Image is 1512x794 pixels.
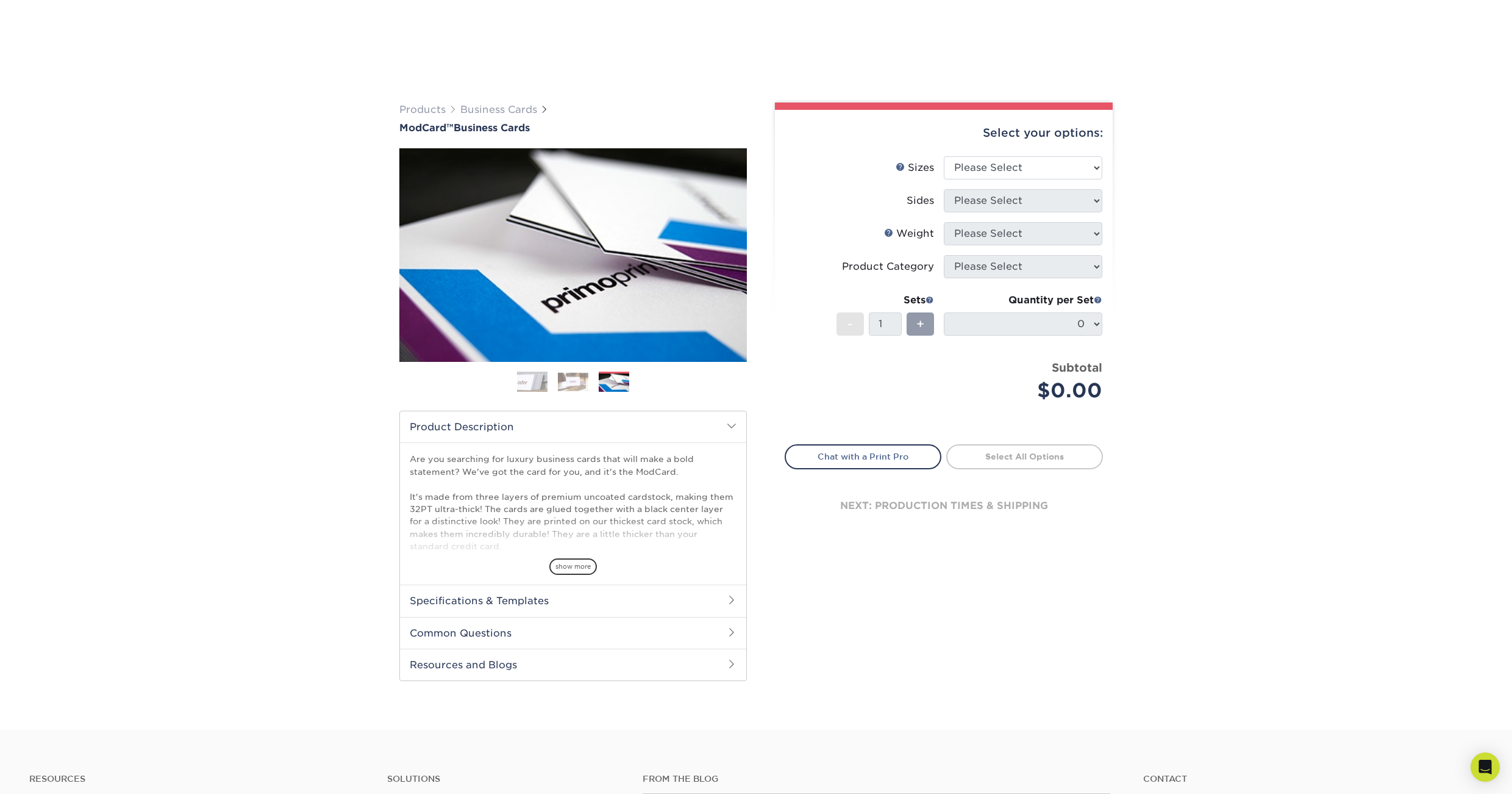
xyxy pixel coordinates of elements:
[842,259,934,274] div: Product Category
[400,585,746,616] h2: Specifications & Templates
[884,226,934,241] div: Weight
[916,315,924,333] span: +
[399,122,747,134] a: ModCard™Business Cards
[953,376,1102,405] div: $0.00
[847,315,853,333] span: -
[400,617,746,649] h2: Common Questions
[410,453,736,702] p: Are you searching for luxury business cards that will make a bold statement? We've got the card f...
[399,122,454,134] span: ModCard™
[1471,752,1500,782] div: Open Intercom Messenger
[400,411,746,442] h2: Product Description
[785,444,941,469] a: Chat with a Print Pro
[1052,361,1102,374] strong: Subtotal
[643,774,1110,784] h4: From the Blog
[1143,774,1483,784] a: Contact
[400,649,746,680] h2: Resources and Blogs
[896,161,934,175] div: Sizes
[599,372,629,394] img: Business Cards 03
[836,293,934,308] div: Sets
[399,104,446,115] a: Products
[399,135,747,375] img: ModCard™ 03
[29,774,369,784] h4: Resources
[944,293,1102,308] div: Quantity per Set
[558,372,588,391] img: Business Cards 02
[785,469,1103,543] div: next: production times & shipping
[399,122,747,134] h1: Business Cards
[517,367,547,397] img: Business Cards 01
[549,558,597,575] span: show more
[907,193,934,208] div: Sides
[785,110,1103,156] div: Select your options:
[460,104,537,115] a: Business Cards
[387,774,624,784] h4: Solutions
[946,444,1103,469] a: Select All Options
